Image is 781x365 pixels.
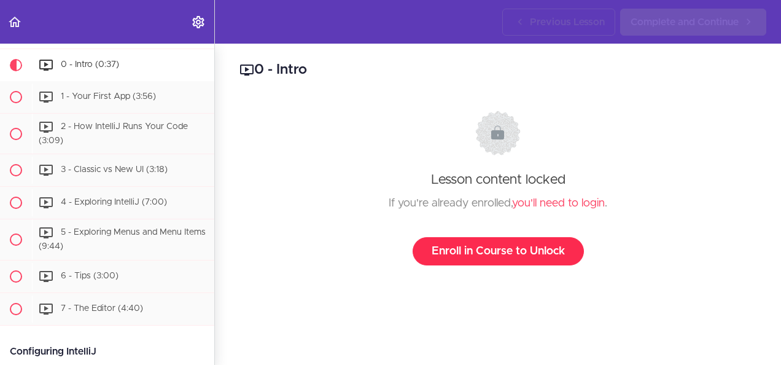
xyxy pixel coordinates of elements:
[61,60,119,69] span: 0 - Intro (0:37)
[61,198,167,207] span: 4 - Exploring IntelliJ (7:00)
[7,15,22,29] svg: Back to course curriculum
[502,9,615,36] a: Previous Lesson
[61,272,119,280] span: 6 - Tips (3:00)
[512,198,605,209] a: you'll need to login
[413,237,584,265] a: Enroll in Course to Unlock
[251,194,745,213] div: If you're already enrolled, .
[239,60,756,80] h2: 0 - Intro
[39,229,206,251] span: 5 - Exploring Menus and Menu Items (9:44)
[61,304,143,313] span: 7 - The Editor (4:40)
[530,15,605,29] span: Previous Lesson
[39,122,188,145] span: 2 - How IntelliJ Runs Your Code (3:09)
[620,9,766,36] a: Complete and Continue
[191,15,206,29] svg: Settings Menu
[631,15,739,29] span: Complete and Continue
[251,111,745,265] div: Lesson content locked
[61,92,156,101] span: 1 - Your First App (3:56)
[61,166,168,175] span: 3 - Classic vs New UI (3:18)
